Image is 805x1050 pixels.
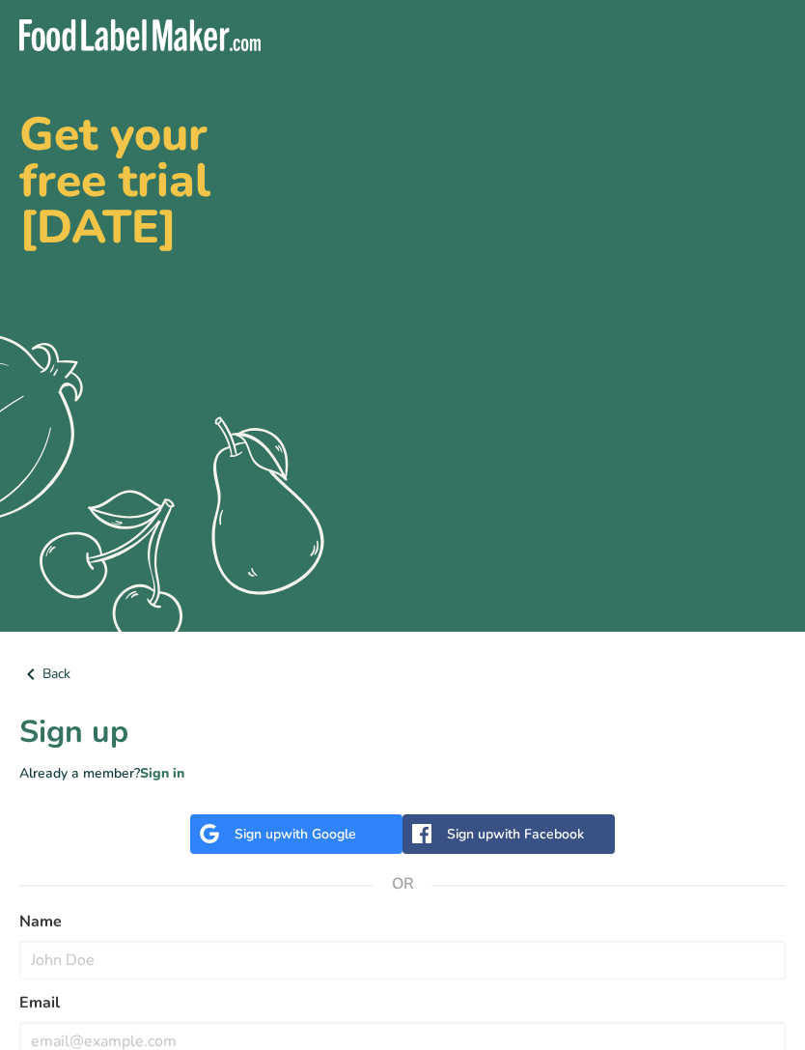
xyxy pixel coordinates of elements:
[19,19,261,51] img: Food Label Maker
[19,709,786,755] h1: Sign up
[447,824,584,844] div: Sign up
[493,825,584,843] span: with Facebook
[19,111,786,250] h2: Get your free trial [DATE]
[235,824,356,844] div: Sign up
[19,991,786,1014] label: Email
[19,663,786,686] a: Back
[374,855,431,913] span: OR
[19,763,786,783] p: Already a member?
[19,910,786,933] label: Name
[140,764,184,782] a: Sign in
[19,941,786,979] input: John Doe
[281,825,356,843] span: with Google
